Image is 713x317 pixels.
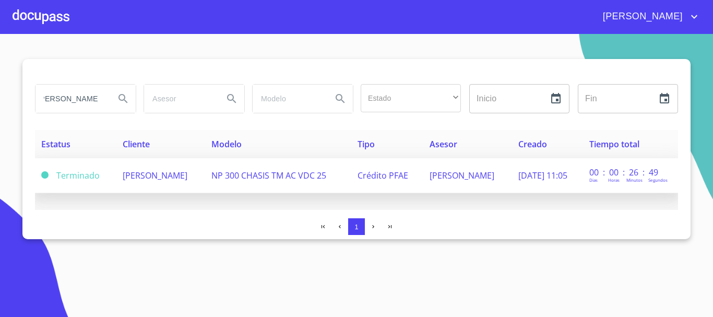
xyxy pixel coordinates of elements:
span: Terminado [56,170,100,181]
span: [DATE] 11:05 [518,170,567,181]
span: [PERSON_NAME] [430,170,494,181]
span: Crédito PFAE [358,170,408,181]
p: Horas [608,177,620,183]
p: Segundos [648,177,668,183]
p: Minutos [626,177,643,183]
button: 1 [348,218,365,235]
span: 1 [354,223,358,231]
span: Terminado [41,171,49,179]
span: Tiempo total [589,138,639,150]
p: 00 : 00 : 26 : 49 [589,167,660,178]
button: Search [219,86,244,111]
span: Asesor [430,138,457,150]
input: search [35,85,106,113]
input: search [144,85,215,113]
button: Search [328,86,353,111]
button: Search [111,86,136,111]
span: Cliente [123,138,150,150]
input: search [253,85,324,113]
span: NP 300 CHASIS TM AC VDC 25 [211,170,326,181]
p: Dias [589,177,598,183]
span: Tipo [358,138,375,150]
span: [PERSON_NAME] [123,170,187,181]
span: Creado [518,138,547,150]
span: Estatus [41,138,70,150]
div: ​ [361,84,461,112]
button: account of current user [595,8,700,25]
span: [PERSON_NAME] [595,8,688,25]
span: Modelo [211,138,242,150]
